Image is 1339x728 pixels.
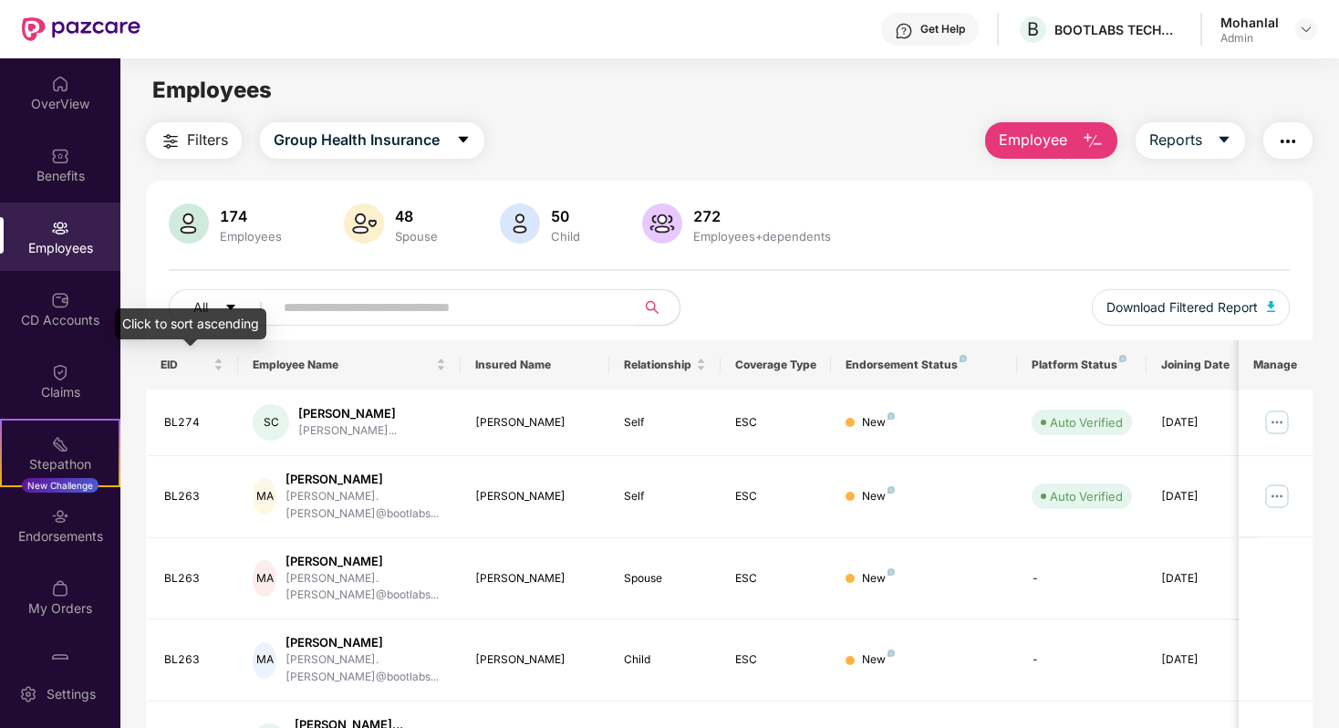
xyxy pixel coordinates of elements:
th: Coverage Type [721,340,832,390]
img: svg+xml;base64,PHN2ZyBpZD0iUGF6Y2FyZCIgeG1sbnM9Imh0dHA6Ly93d3cudzMub3JnLzIwMDAvc3ZnIiB3aWR0aD0iMj... [51,651,69,670]
th: Employee Name [238,340,461,390]
span: caret-down [224,301,237,316]
td: - [1017,538,1147,620]
div: [DATE] [1161,570,1243,588]
div: New [862,414,895,432]
button: search [635,289,680,326]
div: ESC [735,488,817,505]
img: svg+xml;base64,PHN2ZyB4bWxucz0iaHR0cDovL3d3dy53My5vcmcvMjAwMC9zdmciIHhtbG5zOnhsaW5rPSJodHRwOi8vd3... [1082,130,1104,152]
div: [PERSON_NAME] [285,634,446,651]
button: Group Health Insurancecaret-down [260,122,484,159]
div: BL263 [164,651,224,669]
span: Employee Name [253,358,432,372]
div: [PERSON_NAME] [475,488,595,505]
th: Insured Name [461,340,609,390]
div: 48 [391,207,441,225]
div: Child [547,229,584,244]
img: svg+xml;base64,PHN2ZyBpZD0iSG9tZSIgeG1sbnM9Imh0dHA6Ly93d3cudzMub3JnLzIwMDAvc3ZnIiB3aWR0aD0iMjAiIG... [51,75,69,93]
img: svg+xml;base64,PHN2ZyB4bWxucz0iaHR0cDovL3d3dy53My5vcmcvMjAwMC9zdmciIHhtbG5zOnhsaW5rPSJodHRwOi8vd3... [1267,301,1276,312]
span: Download Filtered Report [1106,297,1258,317]
span: Employees [152,77,272,103]
span: All [193,297,208,317]
img: svg+xml;base64,PHN2ZyB4bWxucz0iaHR0cDovL3d3dy53My5vcmcvMjAwMC9zdmciIHdpZHRoPSI4IiBoZWlnaHQ9IjgiIH... [887,568,895,576]
img: svg+xml;base64,PHN2ZyB4bWxucz0iaHR0cDovL3d3dy53My5vcmcvMjAwMC9zdmciIHdpZHRoPSI4IiBoZWlnaHQ9IjgiIH... [960,355,967,362]
div: [DATE] [1161,651,1243,669]
img: manageButton [1262,408,1292,437]
div: MA [253,478,276,515]
img: svg+xml;base64,PHN2ZyBpZD0iRW1wbG95ZWVzIiB4bWxucz0iaHR0cDovL3d3dy53My5vcmcvMjAwMC9zdmciIHdpZHRoPS... [51,219,69,237]
img: svg+xml;base64,PHN2ZyB4bWxucz0iaHR0cDovL3d3dy53My5vcmcvMjAwMC9zdmciIHhtbG5zOnhsaW5rPSJodHRwOi8vd3... [642,203,682,244]
span: search [635,300,670,315]
button: Download Filtered Report [1092,289,1291,326]
div: Admin [1220,31,1279,46]
div: BL274 [164,414,224,432]
span: caret-down [1217,132,1231,149]
img: svg+xml;base64,PHN2ZyB4bWxucz0iaHR0cDovL3d3dy53My5vcmcvMjAwMC9zdmciIHdpZHRoPSI4IiBoZWlnaHQ9IjgiIH... [1119,355,1126,362]
div: Endorsement Status [846,358,1002,372]
img: svg+xml;base64,PHN2ZyB4bWxucz0iaHR0cDovL3d3dy53My5vcmcvMjAwMC9zdmciIHhtbG5zOnhsaW5rPSJodHRwOi8vd3... [169,203,209,244]
button: Employee [985,122,1117,159]
div: Stepathon [2,455,119,473]
img: svg+xml;base64,PHN2ZyBpZD0iQ0RfQWNjb3VudHMiIGRhdGEtbmFtZT0iQ0QgQWNjb3VudHMiIHhtbG5zPSJodHRwOi8vd3... [51,291,69,309]
div: [PERSON_NAME].[PERSON_NAME]@bootlabs... [285,651,446,686]
div: BL263 [164,488,224,505]
span: Group Health Insurance [274,129,440,151]
img: svg+xml;base64,PHN2ZyB4bWxucz0iaHR0cDovL3d3dy53My5vcmcvMjAwMC9zdmciIHdpZHRoPSIyNCIgaGVpZ2h0PSIyNC... [160,130,182,152]
div: MA [253,560,276,597]
span: Filters [187,129,228,151]
div: 174 [216,207,285,225]
img: New Pazcare Logo [22,17,140,41]
div: Platform Status [1032,358,1132,372]
img: svg+xml;base64,PHN2ZyB4bWxucz0iaHR0cDovL3d3dy53My5vcmcvMjAwMC9zdmciIHdpZHRoPSI4IiBoZWlnaHQ9IjgiIH... [887,486,895,494]
div: [DATE] [1161,414,1243,432]
img: svg+xml;base64,PHN2ZyB4bWxucz0iaHR0cDovL3d3dy53My5vcmcvMjAwMC9zdmciIHdpZHRoPSIyMSIgaGVpZ2h0PSIyMC... [51,435,69,453]
button: Filters [146,122,242,159]
div: ESC [735,651,817,669]
div: Spouse [624,570,706,588]
img: svg+xml;base64,PHN2ZyB4bWxucz0iaHR0cDovL3d3dy53My5vcmcvMjAwMC9zdmciIHhtbG5zOnhsaW5rPSJodHRwOi8vd3... [500,203,540,244]
img: svg+xml;base64,PHN2ZyBpZD0iTXlfT3JkZXJzIiBkYXRhLW5hbWU9Ik15IE9yZGVycyIgeG1sbnM9Imh0dHA6Ly93d3cudz... [51,579,69,598]
th: Relationship [609,340,721,390]
div: SC [253,404,289,441]
img: svg+xml;base64,PHN2ZyBpZD0iU2V0dGluZy0yMHgyMCIgeG1sbnM9Imh0dHA6Ly93d3cudzMub3JnLzIwMDAvc3ZnIiB3aW... [19,685,37,703]
td: - [1017,619,1147,702]
div: 272 [690,207,835,225]
span: Reports [1149,129,1202,151]
div: Auto Verified [1050,413,1123,432]
div: Child [624,651,706,669]
div: Mohanlal [1220,14,1279,31]
span: caret-down [456,132,471,149]
div: Employees+dependents [690,229,835,244]
div: ESC [735,570,817,588]
div: Self [624,414,706,432]
div: Spouse [391,229,441,244]
button: Reportscaret-down [1136,122,1245,159]
div: [PERSON_NAME].[PERSON_NAME]@bootlabs... [285,570,446,605]
th: EID [146,340,239,390]
span: B [1027,18,1039,40]
div: [PERSON_NAME] [285,471,446,488]
span: Relationship [624,358,692,372]
img: svg+xml;base64,PHN2ZyBpZD0iQ2xhaW0iIHhtbG5zPSJodHRwOi8vd3d3LnczLm9yZy8yMDAwL3N2ZyIgd2lkdGg9IjIwIi... [51,363,69,381]
img: svg+xml;base64,PHN2ZyB4bWxucz0iaHR0cDovL3d3dy53My5vcmcvMjAwMC9zdmciIHdpZHRoPSI4IiBoZWlnaHQ9IjgiIH... [887,650,895,657]
img: svg+xml;base64,PHN2ZyB4bWxucz0iaHR0cDovL3d3dy53My5vcmcvMjAwMC9zdmciIHdpZHRoPSI4IiBoZWlnaHQ9IjgiIH... [887,412,895,420]
img: svg+xml;base64,PHN2ZyBpZD0iQmVuZWZpdHMiIHhtbG5zPSJodHRwOi8vd3d3LnczLm9yZy8yMDAwL3N2ZyIgd2lkdGg9Ij... [51,147,69,165]
div: Auto Verified [1050,487,1123,505]
div: Settings [41,685,101,703]
img: svg+xml;base64,PHN2ZyB4bWxucz0iaHR0cDovL3d3dy53My5vcmcvMjAwMC9zdmciIHhtbG5zOnhsaW5rPSJodHRwOi8vd3... [344,203,384,244]
div: [PERSON_NAME] [475,414,595,432]
div: [PERSON_NAME].[PERSON_NAME]@bootlabs... [285,488,446,523]
div: BOOTLABS TECHNOLOGIES PRIVATE LIMITED [1054,21,1182,38]
div: New [862,651,895,669]
div: [PERSON_NAME] [298,405,397,422]
div: [PERSON_NAME] [475,570,595,588]
div: New [862,488,895,505]
div: 50 [547,207,584,225]
div: [DATE] [1161,488,1243,505]
div: Click to sort ascending [115,308,266,339]
button: Allcaret-down [169,289,280,326]
img: svg+xml;base64,PHN2ZyBpZD0iRW5kb3JzZW1lbnRzIiB4bWxucz0iaHR0cDovL3d3dy53My5vcmcvMjAwMC9zdmciIHdpZH... [51,507,69,525]
div: MA [253,642,276,679]
div: Self [624,488,706,505]
div: New [862,570,895,588]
